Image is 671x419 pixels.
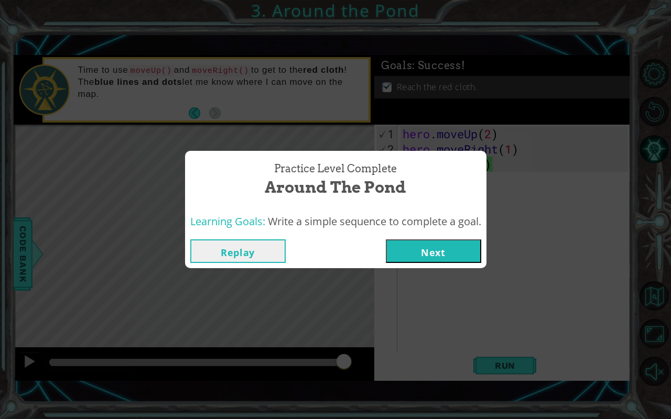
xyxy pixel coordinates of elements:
button: Replay [190,239,286,263]
span: Around the Pond [265,176,406,199]
span: Learning Goals: [190,214,265,228]
span: Write a simple sequence to complete a goal. [268,214,481,228]
span: Practice Level Complete [274,161,397,177]
button: Next [386,239,481,263]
